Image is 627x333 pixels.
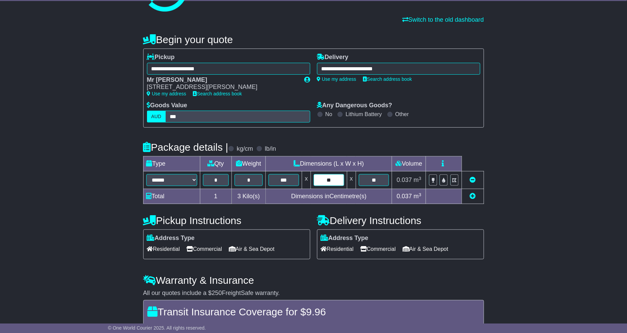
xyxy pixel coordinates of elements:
label: Goods Value [147,102,187,109]
td: Volume [392,156,426,171]
td: Dimensions in Centimetre(s) [266,189,392,204]
td: x [302,171,311,189]
label: Lithium Battery [346,111,382,117]
span: Commercial [187,244,222,254]
label: Delivery [317,54,349,61]
label: Pickup [147,54,175,61]
h4: Begin your quote [143,34,484,45]
label: Address Type [147,235,195,242]
a: Add new item [470,193,476,200]
label: kg/cm [237,145,253,153]
label: Other [395,111,409,117]
td: Weight [232,156,266,171]
span: 0.037 [397,193,412,200]
td: Dimensions (L x W x H) [266,156,392,171]
span: m [414,177,422,183]
h4: Delivery Instructions [317,215,484,226]
div: Mr [PERSON_NAME] [147,76,298,84]
h4: Pickup Instructions [143,215,310,226]
span: 9.96 [306,306,326,317]
div: All our quotes include a $ FreightSafe warranty. [143,290,484,297]
span: m [414,193,422,200]
a: Remove this item [470,177,476,183]
div: [STREET_ADDRESS][PERSON_NAME] [147,84,298,91]
label: lb/in [265,145,276,153]
span: 0.037 [397,177,412,183]
td: 1 [200,189,232,204]
span: Commercial [361,244,396,254]
span: Air & Sea Depot [403,244,448,254]
span: 250 [212,290,222,296]
span: Air & Sea Depot [229,244,275,254]
td: Kilo(s) [232,189,266,204]
sup: 3 [419,176,422,181]
label: Any Dangerous Goods? [317,102,392,109]
td: x [347,171,356,189]
span: © One World Courier 2025. All rights reserved. [108,325,206,331]
h4: Transit Insurance Coverage for $ [148,306,480,317]
span: Residential [321,244,354,254]
span: 3 [237,193,241,200]
span: Residential [147,244,180,254]
a: Use my address [147,91,186,96]
label: Address Type [321,235,369,242]
sup: 3 [419,192,422,197]
h4: Warranty & Insurance [143,275,484,286]
a: Search address book [363,76,412,82]
td: Type [143,156,200,171]
td: Total [143,189,200,204]
a: Search address book [193,91,242,96]
h4: Package details | [143,142,228,153]
label: No [326,111,332,117]
a: Switch to the old dashboard [402,16,484,23]
a: Use my address [317,76,356,82]
label: AUD [147,111,166,123]
td: Qty [200,156,232,171]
